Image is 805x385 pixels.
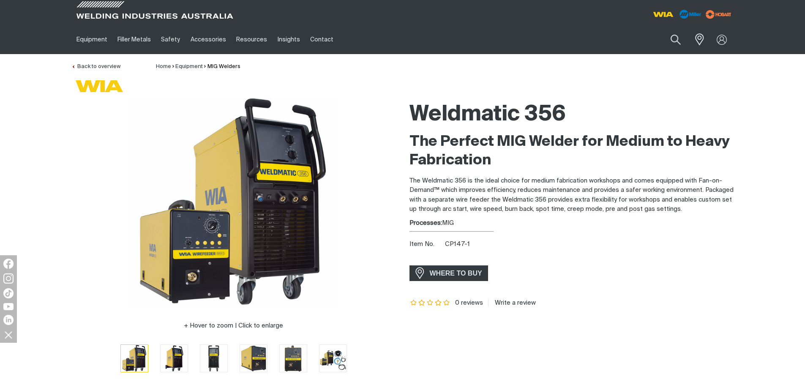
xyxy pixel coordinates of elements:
[200,345,227,372] img: Weldmatic 356
[409,176,734,214] p: The Weldmatic 356 is the ideal choice for medium fabrication workshops and comes equipped with Fa...
[445,241,470,247] span: CP147-1
[207,64,240,69] a: MIG Welders
[280,345,307,372] img: Weldmatic 356
[319,344,347,372] button: Go to slide 6
[161,345,188,372] img: Weldmatic 356
[186,25,231,54] a: Accessories
[272,25,305,54] a: Insights
[305,25,338,54] a: Contact
[409,300,451,306] span: Rating: {0}
[156,63,240,71] nav: Breadcrumb
[71,64,120,69] a: Back to overview of MIG Welders
[120,344,148,372] button: Go to slide 1
[409,240,444,249] span: Item No.
[128,97,339,308] img: Weldmatic 356
[1,328,16,342] img: hide socials
[175,64,203,69] a: Equipment
[3,273,14,284] img: Instagram
[409,101,734,128] h1: Weldmatic 356
[179,321,288,331] button: Hover to zoom | Click to enlarge
[650,30,690,49] input: Product name or item number...
[319,345,347,372] img: Weldmatic 356
[240,345,267,372] img: Weldmatic 356
[200,344,228,372] button: Go to slide 3
[156,25,185,54] a: Safety
[160,344,188,372] button: Go to slide 2
[424,267,488,280] span: WHERE TO BUY
[409,265,488,281] a: WHERE TO BUY
[71,25,112,54] a: Equipment
[488,299,536,307] a: Write a review
[661,30,690,49] button: Search products
[409,218,734,228] div: MIG
[71,25,568,54] nav: Main
[121,345,148,372] img: Weldmatic 356
[703,8,734,21] img: miller
[409,133,734,170] h2: The Perfect MIG Welder for Medium to Heavy Fabrication
[240,344,267,372] button: Go to slide 4
[279,344,307,372] button: Go to slide 5
[156,64,171,69] a: Home
[409,220,442,226] strong: Processes:
[3,288,14,298] img: TikTok
[112,25,156,54] a: Filler Metals
[3,315,14,325] img: LinkedIn
[3,303,14,310] img: YouTube
[3,259,14,269] img: Facebook
[231,25,272,54] a: Resources
[455,300,483,306] span: 0 reviews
